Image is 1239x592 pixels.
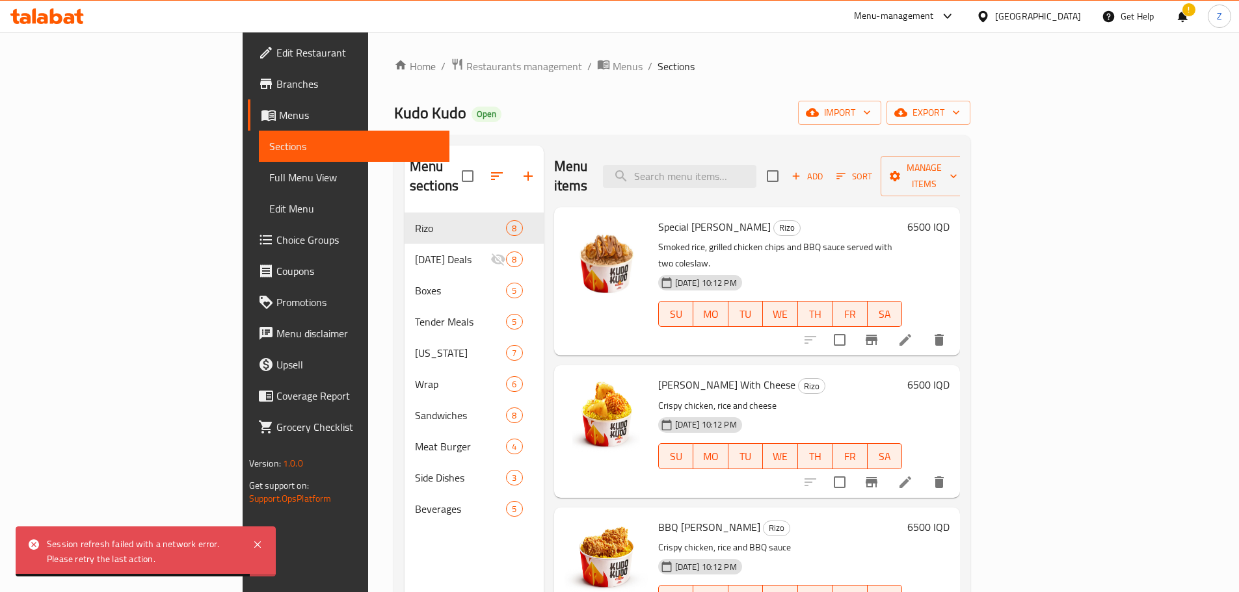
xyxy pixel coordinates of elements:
[248,411,449,443] a: Grocery Checklist
[670,418,742,431] span: [DATE] 10:12 PM
[838,447,862,466] span: FR
[587,58,592,74] li: /
[276,263,439,279] span: Coupons
[898,474,913,490] a: Edit menu item
[415,283,506,298] div: Boxes
[405,400,544,431] div: Sandwiches8
[786,166,828,187] button: Add
[763,301,798,327] button: WE
[415,220,506,236] span: Rizo
[808,105,871,121] span: import
[405,462,544,493] div: Side Dishes3
[507,222,522,235] span: 8
[803,447,828,466] span: TH
[248,287,449,318] a: Promotions
[249,490,332,507] a: Support.OpsPlatform
[394,58,970,75] nav: breadcrumb
[466,58,582,74] span: Restaurants management
[554,157,588,196] h2: Menu items
[283,455,303,472] span: 1.0.0
[507,316,522,328] span: 5
[415,407,506,423] span: Sandwiches
[658,58,695,74] span: Sections
[506,376,522,392] div: items
[415,314,506,329] span: Tender Meals
[507,441,522,453] span: 4
[924,467,955,498] button: delete
[405,275,544,306] div: Boxes5
[658,375,795,394] span: [PERSON_NAME] With Cheese
[565,218,648,301] img: Special Rizzo
[836,169,872,184] span: Sort
[699,305,723,324] span: MO
[693,443,728,469] button: MO
[833,443,868,469] button: FR
[490,251,506,267] svg: Inactive section
[798,443,833,469] button: TH
[670,561,742,573] span: [DATE] 10:12 PM
[886,101,970,125] button: export
[415,376,506,392] span: Wrap
[248,318,449,349] a: Menu disclaimer
[269,170,439,185] span: Full Menu View
[506,407,522,423] div: items
[648,58,652,74] li: /
[276,294,439,310] span: Promotions
[248,255,449,287] a: Coupons
[405,493,544,524] div: Beverages5
[728,443,764,469] button: TU
[276,232,439,248] span: Choice Groups
[826,326,853,354] span: Select to update
[828,166,881,187] span: Sort items
[472,109,501,120] span: Open
[798,301,833,327] button: TH
[907,376,950,394] h6: 6500 IQD
[856,467,887,498] button: Branch-specific-item
[405,431,544,462] div: Meat Burger4
[774,220,800,235] span: Rizo
[276,45,439,60] span: Edit Restaurant
[451,58,582,75] a: Restaurants management
[907,218,950,236] h6: 6500 IQD
[248,68,449,99] a: Branches
[481,161,513,192] span: Sort sections
[833,301,868,327] button: FR
[415,439,506,454] span: Meat Burger
[507,378,522,391] span: 6
[276,388,439,404] span: Coverage Report
[47,537,239,566] div: Session refresh failed with a network error. Please retry the last action.
[597,58,643,75] a: Menus
[405,212,544,244] div: Rizo8
[881,156,968,196] button: Manage items
[838,305,862,324] span: FR
[759,162,786,190] span: Select section
[405,337,544,368] div: [US_STATE]7
[891,160,957,192] span: Manage items
[276,76,439,92] span: Branches
[699,447,723,466] span: MO
[248,380,449,411] a: Coverage Report
[856,324,887,355] button: Branch-specific-item
[897,105,960,121] span: export
[507,409,522,422] span: 8
[507,503,522,515] span: 5
[924,324,955,355] button: delete
[658,239,903,272] p: Smoked rice, grilled chicken chips and BBQ sauce served with two coleslaw.
[658,217,771,237] span: Special [PERSON_NAME]
[786,166,828,187] span: Add item
[728,301,764,327] button: TU
[506,314,522,329] div: items
[269,138,439,154] span: Sections
[613,58,643,74] span: Menus
[768,447,793,466] span: WE
[658,301,693,327] button: SU
[506,439,522,454] div: items
[415,470,506,485] span: Side Dishes
[898,332,913,348] a: Edit menu item
[506,470,522,485] div: items
[506,501,522,517] div: items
